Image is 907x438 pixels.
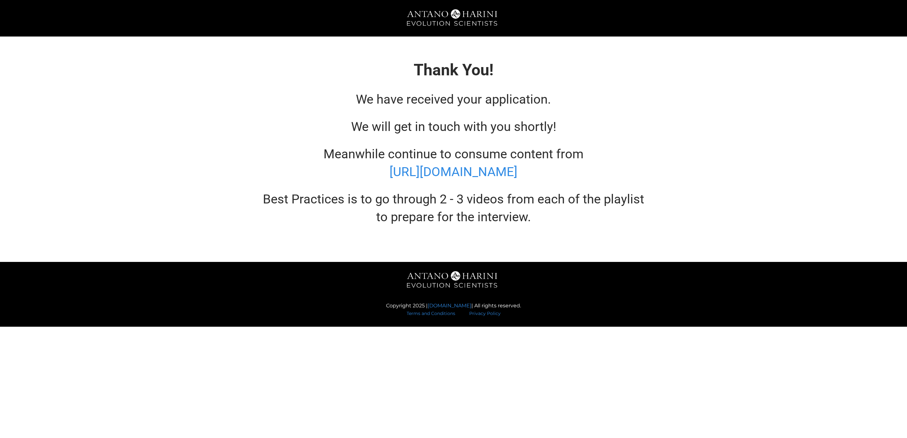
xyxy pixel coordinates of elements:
span: Best Practices is to go through 2 - 3 videos from each of the playlist to prepare for the interview. [263,192,644,224]
span: We will get in touch with you shortly! [351,119,556,134]
img: AH_Ev-png-2 [393,3,514,33]
a: [URL][DOMAIN_NAME] [390,164,517,179]
span: Meanwhile continue to consume content from [323,147,584,161]
a: Privacy Policy [469,311,501,316]
span: We have received your application. [356,92,551,107]
p: Thank You! [414,59,494,81]
img: AH_Ev-png-2 [393,265,514,295]
a: Terms and Conditions [407,311,455,316]
p: Copyright 2025 | | All rights reserved. [283,302,625,309]
a: [DOMAIN_NAME] [428,303,471,309]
